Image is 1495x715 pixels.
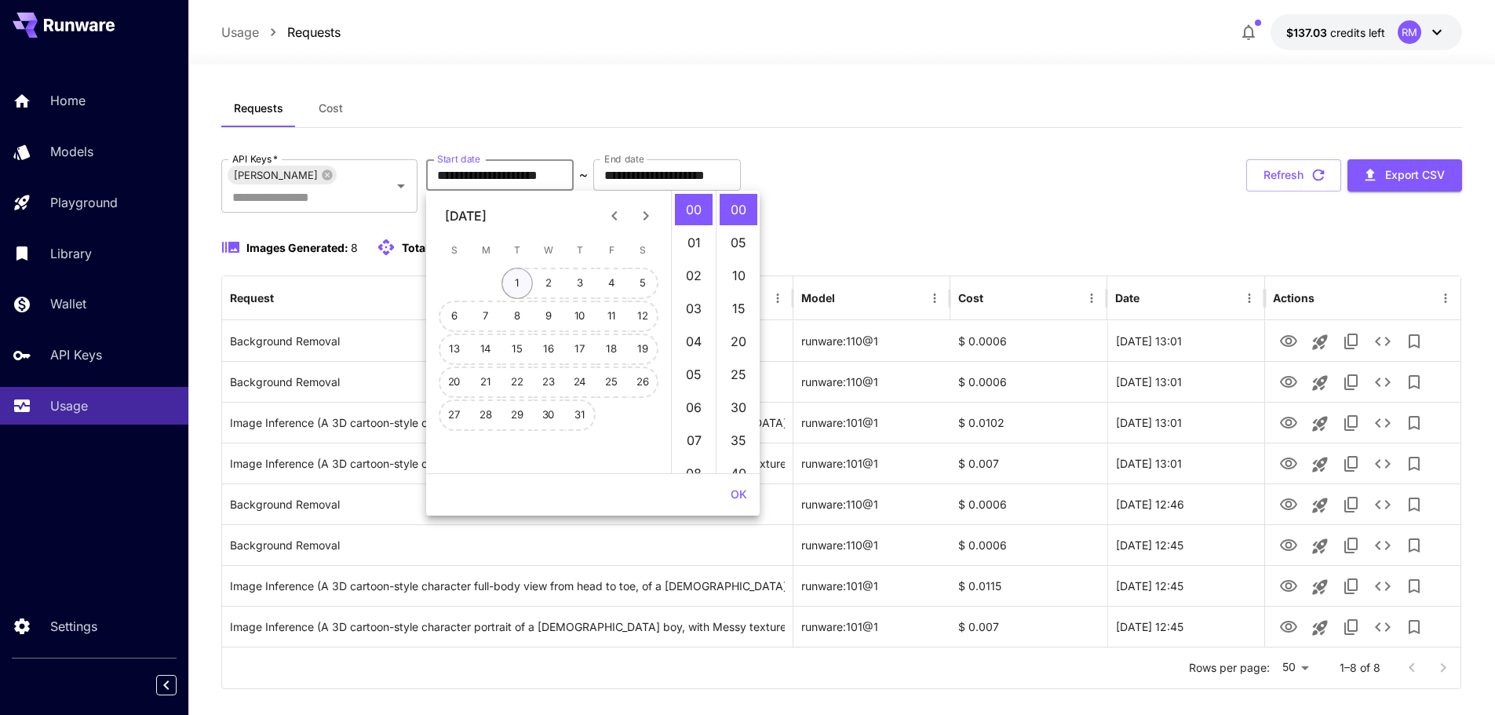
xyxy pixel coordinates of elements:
[924,287,946,309] button: Menu
[501,301,533,332] button: 8
[470,399,501,431] button: 28
[1398,20,1421,44] div: RM
[1286,24,1385,41] div: $137.03441
[234,101,283,115] span: Requests
[470,301,501,332] button: 7
[675,425,713,456] li: 7 hours
[564,268,596,299] button: 3
[503,235,531,266] span: Tuesday
[440,235,469,266] span: Sunday
[50,142,93,161] p: Models
[402,241,503,254] span: Total API requests:
[720,392,757,423] li: 30 minutes
[1107,320,1264,361] div: 10 Aug, 2025 13:01
[1367,367,1398,398] button: See details
[230,566,785,606] div: Click to copy prompt
[1367,448,1398,480] button: See details
[1141,287,1163,309] button: Sort
[1304,326,1336,358] button: Launch in playground
[230,525,785,565] div: Click to copy prompt
[675,458,713,489] li: 8 hours
[1286,26,1330,39] span: $137.03
[1367,571,1398,602] button: See details
[596,367,627,398] button: 25
[319,101,343,115] span: Cost
[1107,524,1264,565] div: 10 Aug, 2025 12:45
[533,268,564,299] button: 2
[958,291,983,305] div: Cost
[230,607,785,647] div: Click to copy prompt
[1107,565,1264,606] div: 10 Aug, 2025 12:45
[221,23,259,42] a: Usage
[950,320,1107,361] div: $ 0.0006
[566,235,594,266] span: Thursday
[837,287,859,309] button: Sort
[596,334,627,365] button: 18
[1336,367,1367,398] button: Copy TaskUUID
[672,191,716,473] ul: Select hours
[1081,287,1103,309] button: Menu
[1273,291,1315,305] div: Actions
[50,91,86,110] p: Home
[1347,159,1462,192] button: Export CSV
[599,200,630,232] button: Previous month
[1336,448,1367,480] button: Copy TaskUUID
[1107,606,1264,647] div: 10 Aug, 2025 12:45
[1246,159,1341,192] button: Refresh
[437,152,480,166] label: Start date
[1330,26,1385,39] span: credits left
[716,191,760,473] ul: Select minutes
[50,193,118,212] p: Playground
[793,524,950,565] div: runware:110@1
[501,268,533,299] button: 1
[439,399,470,431] button: 27
[627,367,658,398] button: 26
[1273,611,1304,643] button: View Image
[720,260,757,291] li: 10 minutes
[675,194,713,225] li: 0 hours
[230,484,785,524] div: Click to copy prompt
[50,345,102,364] p: API Keys
[1367,326,1398,357] button: See details
[1273,570,1304,602] button: View Image
[501,367,533,398] button: 22
[627,301,658,332] button: 12
[1336,611,1367,643] button: Copy TaskUUID
[156,675,177,695] button: Collapse sidebar
[221,23,341,42] nav: breadcrumb
[720,458,757,489] li: 40 minutes
[720,359,757,390] li: 25 minutes
[445,206,487,225] div: [DATE]
[533,334,564,365] button: 16
[1273,529,1304,561] button: View Image
[50,617,97,636] p: Settings
[596,301,627,332] button: 11
[950,524,1107,565] div: $ 0.0006
[675,260,713,291] li: 2 hours
[287,23,341,42] a: Requests
[1336,326,1367,357] button: Copy TaskUUID
[246,241,348,254] span: Images Generated:
[1273,488,1304,520] button: View Image
[720,425,757,456] li: 35 minutes
[1398,530,1430,561] button: Add to library
[675,293,713,324] li: 3 hours
[950,361,1107,402] div: $ 0.0006
[1398,489,1430,520] button: Add to library
[1398,571,1430,602] button: Add to library
[793,606,950,647] div: runware:101@1
[228,166,337,184] div: [PERSON_NAME]
[351,241,358,254] span: 8
[675,227,713,258] li: 1 hours
[629,235,657,266] span: Saturday
[1398,326,1430,357] button: Add to library
[1336,530,1367,561] button: Copy TaskUUID
[1367,407,1398,439] button: See details
[1336,489,1367,520] button: Copy TaskUUID
[1107,443,1264,483] div: 10 Aug, 2025 13:01
[168,671,188,699] div: Collapse sidebar
[230,291,274,305] div: Request
[472,235,500,266] span: Monday
[564,301,596,332] button: 10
